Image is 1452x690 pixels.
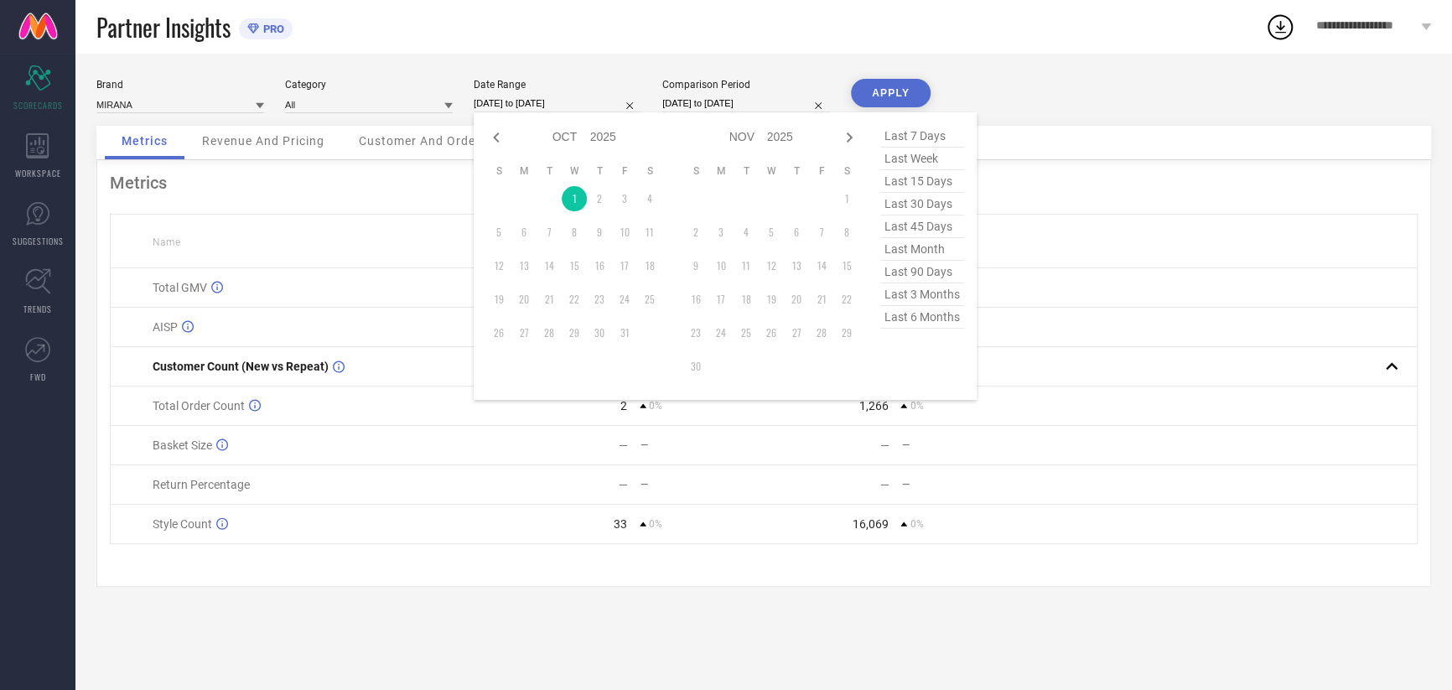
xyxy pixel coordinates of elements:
td: Tue Oct 14 2025 [537,253,562,278]
td: Wed Nov 05 2025 [759,220,784,245]
span: Return Percentage [153,478,250,491]
td: Fri Nov 28 2025 [809,320,834,345]
td: Thu Nov 06 2025 [784,220,809,245]
button: APPLY [851,79,931,107]
td: Mon Nov 10 2025 [708,253,734,278]
td: Sun Oct 12 2025 [486,253,511,278]
td: Sun Nov 23 2025 [683,320,708,345]
div: — [901,439,1024,451]
div: — [901,479,1024,490]
span: Name [153,236,180,248]
td: Sat Oct 25 2025 [637,287,662,312]
td: Sun Oct 05 2025 [486,220,511,245]
td: Sat Oct 18 2025 [637,253,662,278]
td: Sun Oct 26 2025 [486,320,511,345]
div: 2 [620,399,627,412]
td: Sat Nov 29 2025 [834,320,859,345]
span: last 7 days [880,125,964,148]
td: Tue Oct 21 2025 [537,287,562,312]
td: Wed Oct 22 2025 [562,287,587,312]
td: Sat Oct 11 2025 [637,220,662,245]
th: Sunday [683,164,708,178]
span: last 45 days [880,215,964,238]
div: — [879,438,889,452]
td: Thu Nov 13 2025 [784,253,809,278]
td: Sun Nov 30 2025 [683,354,708,379]
th: Friday [612,164,637,178]
td: Tue Oct 07 2025 [537,220,562,245]
td: Thu Nov 20 2025 [784,287,809,312]
td: Mon Oct 06 2025 [511,220,537,245]
div: — [640,439,763,451]
td: Sat Nov 22 2025 [834,287,859,312]
td: Fri Oct 03 2025 [612,186,637,211]
td: Wed Nov 12 2025 [759,253,784,278]
td: Sat Oct 04 2025 [637,186,662,211]
div: Brand [96,79,264,91]
span: Customer Count (New vs Repeat) [153,360,329,373]
span: Customer And Orders [359,134,487,148]
span: 0% [910,518,923,530]
div: — [879,478,889,491]
div: Open download list [1265,12,1295,42]
span: SUGGESTIONS [13,235,64,247]
div: — [619,478,628,491]
td: Wed Oct 08 2025 [562,220,587,245]
td: Tue Oct 28 2025 [537,320,562,345]
td: Thu Oct 09 2025 [587,220,612,245]
th: Thursday [587,164,612,178]
span: 0% [649,400,662,412]
td: Sun Nov 16 2025 [683,287,708,312]
span: Style Count [153,517,212,531]
div: Next month [839,127,859,148]
th: Wednesday [759,164,784,178]
span: WORKSPACE [15,167,61,179]
td: Tue Nov 11 2025 [734,253,759,278]
span: TRENDS [23,303,52,315]
div: 33 [614,517,627,531]
input: Select date range [474,95,641,112]
th: Wednesday [562,164,587,178]
span: Metrics [122,134,168,148]
td: Mon Nov 17 2025 [708,287,734,312]
div: — [640,479,763,490]
th: Saturday [834,164,859,178]
td: Fri Nov 14 2025 [809,253,834,278]
th: Friday [809,164,834,178]
td: Wed Oct 01 2025 [562,186,587,211]
td: Sat Nov 01 2025 [834,186,859,211]
td: Sun Nov 09 2025 [683,253,708,278]
div: 1,266 [858,399,888,412]
td: Mon Nov 24 2025 [708,320,734,345]
span: Total GMV [153,281,207,294]
span: last week [880,148,964,170]
span: last 30 days [880,193,964,215]
th: Tuesday [734,164,759,178]
td: Mon Oct 13 2025 [511,253,537,278]
td: Fri Oct 31 2025 [612,320,637,345]
div: Category [285,79,453,91]
td: Fri Oct 17 2025 [612,253,637,278]
td: Wed Oct 29 2025 [562,320,587,345]
td: Thu Oct 23 2025 [587,287,612,312]
td: Tue Nov 25 2025 [734,320,759,345]
span: last 6 months [880,306,964,329]
td: Thu Oct 30 2025 [587,320,612,345]
span: PRO [259,23,284,35]
span: FWD [30,371,46,383]
td: Mon Nov 03 2025 [708,220,734,245]
th: Monday [511,164,537,178]
td: Sat Nov 15 2025 [834,253,859,278]
td: Fri Nov 21 2025 [809,287,834,312]
td: Fri Oct 24 2025 [612,287,637,312]
th: Tuesday [537,164,562,178]
td: Tue Nov 04 2025 [734,220,759,245]
th: Saturday [637,164,662,178]
span: 0% [649,518,662,530]
td: Sun Nov 02 2025 [683,220,708,245]
span: last 90 days [880,261,964,283]
div: Comparison Period [662,79,830,91]
td: Thu Nov 27 2025 [784,320,809,345]
td: Mon Oct 20 2025 [511,287,537,312]
span: last 15 days [880,170,964,193]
